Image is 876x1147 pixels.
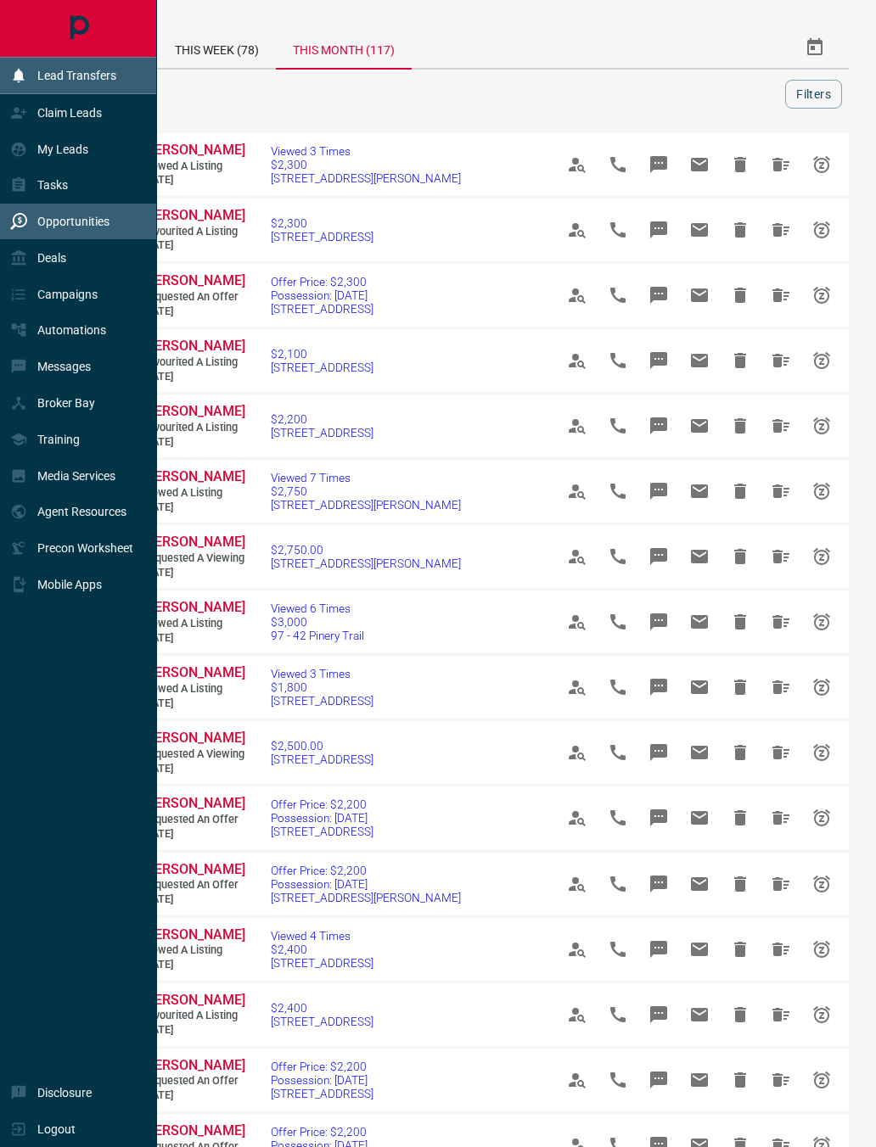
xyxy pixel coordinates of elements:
[761,471,801,512] span: Hide All from Girma Wayuma
[143,534,244,551] a: [PERSON_NAME]
[271,144,461,158] span: Viewed 3 Times
[720,667,761,708] span: Hide
[638,601,679,642] span: Message
[271,601,364,642] a: Viewed 6 Times$3,00097 - 42 Pinery Trail
[271,302,373,316] span: [STREET_ADDRESS]
[720,1060,761,1100] span: Hide
[638,536,679,577] span: Message
[598,340,638,381] span: Call
[271,1001,373,1028] a: $2,400[STREET_ADDRESS]
[143,1057,244,1075] a: [PERSON_NAME]
[801,210,842,250] span: Snooze
[143,762,244,776] span: [DATE]
[679,1060,720,1100] span: Email
[271,667,373,680] span: Viewed 3 Times
[801,732,842,773] span: Snooze
[143,566,244,580] span: [DATE]
[720,994,761,1035] span: Hide
[720,536,761,577] span: Hide
[143,225,244,239] span: Favourited a Listing
[271,1015,373,1028] span: [STREET_ADDRESS]
[761,864,801,904] span: Hide All from Yousef Alibrahim
[271,943,373,956] span: $2,400
[761,994,801,1035] span: Hide All from Yousef Alibrahim
[143,173,244,187] span: [DATE]
[271,739,373,753] span: $2,500.00
[143,664,245,680] span: [PERSON_NAME]
[598,667,638,708] span: Call
[143,631,244,646] span: [DATE]
[801,536,842,577] span: Snooze
[638,994,679,1035] span: Message
[638,210,679,250] span: Message
[761,144,801,185] span: Hide All from Yousef Alibrahim
[679,732,720,773] span: Email
[598,1060,638,1100] span: Call
[143,926,245,943] span: [PERSON_NAME]
[720,144,761,185] span: Hide
[557,144,598,185] span: View Profile
[801,994,842,1035] span: Snooze
[143,747,244,762] span: Requested a Viewing
[271,471,461,484] span: Viewed 7 Times
[557,536,598,577] span: View Profile
[679,536,720,577] span: Email
[271,615,364,629] span: $3,000
[271,171,461,185] span: [STREET_ADDRESS][PERSON_NAME]
[720,732,761,773] span: Hide
[143,468,244,486] a: [PERSON_NAME]
[271,929,373,970] a: Viewed 4 Times$2,400[STREET_ADDRESS]
[557,471,598,512] span: View Profile
[143,1122,245,1139] span: [PERSON_NAME]
[143,338,244,355] a: [PERSON_NAME]
[761,929,801,970] span: Hide All from Yousef Alibrahim
[761,797,801,838] span: Hide All from Yousef Alibrahim
[271,956,373,970] span: [STREET_ADDRESS]
[271,230,373,243] span: [STREET_ADDRESS]
[801,797,842,838] span: Snooze
[638,406,679,446] span: Message
[143,943,244,958] span: Viewed a Listing
[598,471,638,512] span: Call
[679,601,720,642] span: Email
[638,275,679,316] span: Message
[143,551,244,566] span: Requested a Viewing
[720,275,761,316] span: Hide
[598,275,638,316] span: Call
[557,994,598,1035] span: View Profile
[271,864,461,904] a: Offer Price: $2,200Possession: [DATE][STREET_ADDRESS][PERSON_NAME]
[271,426,373,439] span: [STREET_ADDRESS]
[801,667,842,708] span: Snooze
[143,355,244,370] span: Favourited a Listing
[143,272,245,288] span: [PERSON_NAME]
[679,667,720,708] span: Email
[598,994,638,1035] span: Call
[638,667,679,708] span: Message
[557,667,598,708] span: View Profile
[143,861,245,877] span: [PERSON_NAME]
[720,210,761,250] span: Hide
[598,406,638,446] span: Call
[598,536,638,577] span: Call
[271,275,373,288] span: Offer Price: $2,300
[761,406,801,446] span: Hide All from Yousef Alibrahim
[679,994,720,1035] span: Email
[143,534,245,550] span: [PERSON_NAME]
[143,272,244,290] a: [PERSON_NAME]
[638,144,679,185] span: Message
[271,629,364,642] span: 97 - 42 Pinery Trail
[271,1125,461,1139] span: Offer Price: $2,200
[557,797,598,838] span: View Profile
[143,878,244,892] span: Requested an Offer
[557,601,598,642] span: View Profile
[638,732,679,773] span: Message
[271,1073,373,1087] span: Possession: [DATE]
[271,739,373,766] a: $2,500.00[STREET_ADDRESS]
[761,732,801,773] span: Hide All from Rebecca Bruce
[801,275,842,316] span: Snooze
[761,210,801,250] span: Hide All from Yousef Alibrahim
[801,864,842,904] span: Snooze
[143,238,244,253] span: [DATE]
[598,929,638,970] span: Call
[143,892,244,907] span: [DATE]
